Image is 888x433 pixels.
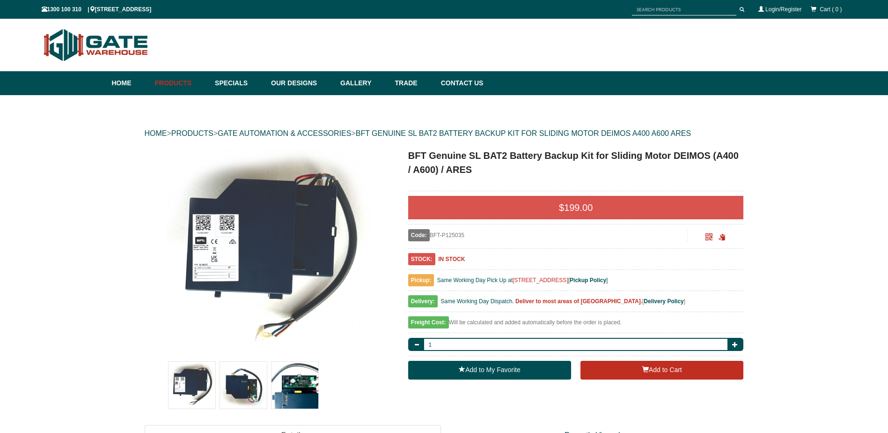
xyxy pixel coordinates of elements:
[438,256,465,262] b: IN STOCK
[42,6,152,13] span: 1300 100 310 | [STREET_ADDRESS]
[42,23,151,67] img: Gate Warehouse
[632,4,736,15] input: SEARCH PRODUCTS
[408,253,435,265] span: STOCK:
[408,295,438,307] span: Delivery:
[210,71,266,95] a: Specials
[336,71,390,95] a: Gallery
[218,129,351,137] a: GATE AUTOMATION & ACCESSORIES
[145,129,167,137] a: HOME
[408,149,744,177] h1: BFT Genuine SL BAT2 Battery Backup Kit for Sliding Motor DEIMOS (A400 / A600) / ARES
[112,71,150,95] a: Home
[408,274,434,286] span: Pickup:
[150,71,211,95] a: Products
[390,71,436,95] a: Trade
[705,235,712,241] a: Click to enlarge and scan to share.
[513,277,568,284] a: [STREET_ADDRESS]
[564,202,593,213] span: 199.00
[436,71,484,95] a: Contact Us
[440,298,514,305] span: Same Working Day Dispatch.
[408,229,430,241] span: Code:
[220,362,267,409] img: BFT Genuine SL BAT2 Battery Backup Kit for Sliding Motor DEIMOS (A400 / A600) / ARES
[437,277,608,284] span: Same Working Day Pick Up at [ ]
[719,234,726,241] span: Click to copy the URL
[145,119,744,149] div: > > >
[408,196,744,219] div: $
[272,362,318,409] img: BFT Genuine SL BAT2 Battery Backup Kit for Sliding Motor DEIMOS (A400 / A600) / ARES
[570,277,606,284] a: Pickup Policy
[765,6,801,13] a: Login/Register
[166,149,372,355] img: BFT Genuine SL BAT2 Battery Backup Kit for Sliding Motor DEIMOS (A400 / A600) / ARES - - Gate War...
[266,71,336,95] a: Our Designs
[171,129,213,137] a: PRODUCTS
[169,362,215,409] img: BFT Genuine SL BAT2 Battery Backup Kit for Sliding Motor DEIMOS (A400 / A600) / ARES
[408,317,744,333] div: Will be calculated and added automatically before the order is placed.
[820,6,842,13] span: Cart ( 0 )
[408,361,571,380] a: Add to My Favorite
[408,296,744,312] div: [ ]
[408,316,449,328] span: Freight Cost:
[515,298,642,305] b: Deliver to most areas of [GEOGRAPHIC_DATA].
[408,229,688,241] div: BFT-P125035
[356,129,691,137] a: BFT GENUINE SL BAT2 BATTERY BACKUP KIT FOR SLIDING MOTOR DEIMOS A400 A600 ARES
[146,149,393,355] a: BFT Genuine SL BAT2 Battery Backup Kit for Sliding Motor DEIMOS (A400 / A600) / ARES - - Gate War...
[580,361,743,380] button: Add to Cart
[644,298,683,305] a: Delivery Policy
